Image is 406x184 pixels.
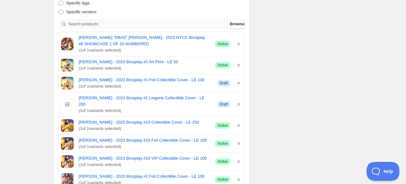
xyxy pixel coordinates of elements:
[61,137,74,150] img: Eric Basaldua - 2023 Brosplay #10 Foil Collectible Cover - LE 100 - Zenescope Entertainment Inc
[66,1,90,5] span: Specific tags
[79,162,210,168] span: ( 1 of 1 variants selected)
[79,137,210,144] a: [PERSON_NAME] - 2023 Brosplay #10 Foil Collectible Cover - LE 100
[68,19,229,29] input: Search products
[79,47,210,53] span: ( 1 of 1 variants selected)
[218,159,228,164] span: Active
[218,141,228,146] span: Active
[79,126,210,132] span: ( 1 of 1 variants selected)
[61,155,74,168] img: Eric Basaldua - 2023 Brosplay #10 VIP Collectible Cover - LE 100 - Zenescope Entertainment Inc
[61,119,74,132] img: Eric Basaldua - 2023 Brosplay #10 Collectible Cover - LE 250 - Zenescope Entertainment Inc
[79,107,212,114] span: ( 1 of 1 variants selected)
[79,144,210,150] span: ( 1 of 1 variants selected)
[79,95,212,107] a: [PERSON_NAME] - 2023 Brosplay #1 Lingerie Collectible Cover - LE 200
[79,34,210,47] a: [PERSON_NAME] "EBAS" [PERSON_NAME] - 2023 NYCC Brosplay #8 SHOWCASE 1 OF 10 NUMBERED
[79,155,210,162] a: [PERSON_NAME] - 2023 Brosplay #10 VIP Collectible Cover - LE 100
[367,162,400,181] iframe: Toggle Customer Support
[61,59,74,71] img: Eric Basaldua - 2023 Brosplay #1 Art Print - LE 50 - GUPQCFWMJAP - Zenescope Entertainment Inc
[218,41,228,46] span: Active
[230,19,245,29] button: Browse
[230,21,245,27] span: Browse
[66,9,96,14] span: Specific vendors
[79,83,212,89] span: ( 1 of 1 variants selected)
[61,77,74,89] img: Eric Basaldua - 2023 Brosplay #1 Foil Collectible Cover - LE 100 - Zenescope Entertainment Inc
[220,102,228,107] span: Draft
[220,81,228,86] span: Draft
[218,177,228,182] span: Active
[79,59,210,65] a: [PERSON_NAME] - 2023 Brosplay #1 Art Print - LE 50
[79,77,212,83] a: [PERSON_NAME] - 2023 Brosplay #1 Foil Collectible Cover - LE 100
[79,173,210,180] a: [PERSON_NAME] - 2023 Brosplay #2 Foil Collectible Cover - LE 100
[79,119,210,126] a: [PERSON_NAME] - 2023 Brosplay #10 Collectible Cover - LE 250
[79,65,210,71] span: ( 1 of 1 variants selected)
[61,38,74,50] img: Eric "EBAS" Basaldua - 2023 NYCC Brosplay #8 SHOWCASE 1 OF 10 NUMBERED - Zenescope Entertainment Inc
[218,123,228,128] span: Active
[218,63,228,68] span: Active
